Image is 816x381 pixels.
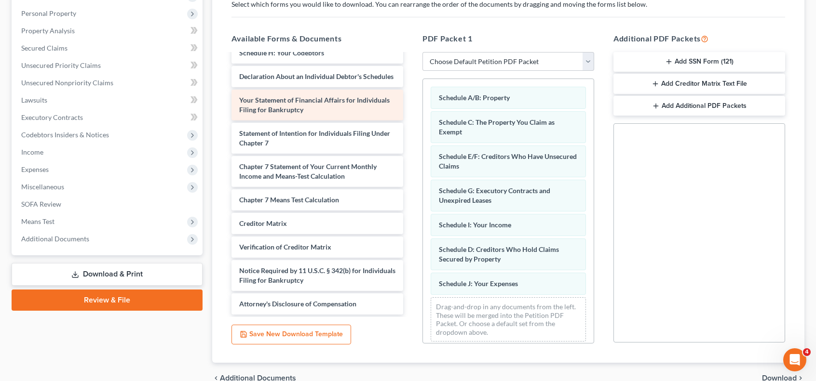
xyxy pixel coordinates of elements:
[21,217,54,225] span: Means Test
[21,61,101,69] span: Unsecured Priority Claims
[613,33,785,44] h5: Additional PDF Packets
[439,186,550,204] span: Schedule G: Executory Contracts and Unexpired Leases
[239,72,394,80] span: Declaration About an Individual Debtor's Schedules
[422,33,594,44] h5: PDF Packet 1
[21,113,83,121] span: Executory Contracts
[231,325,351,345] button: Save New Download Template
[14,22,203,39] a: Property Analysis
[613,52,785,72] button: Add SSN Form (121)
[439,118,555,136] span: Schedule C: The Property You Claim as Exempt
[439,279,518,288] span: Schedule J: Your Expenses
[14,92,203,109] a: Lawsuits
[21,79,113,87] span: Unsecured Nonpriority Claims
[21,26,75,35] span: Property Analysis
[431,297,586,342] div: Drag-and-drop in any documents from the left. These will be merged into the Petition PDF Packet. ...
[231,33,403,44] h5: Available Forms & Documents
[21,235,89,243] span: Additional Documents
[239,162,377,180] span: Chapter 7 Statement of Your Current Monthly Income and Means-Test Calculation
[21,96,47,104] span: Lawsuits
[21,200,61,208] span: SOFA Review
[21,148,43,156] span: Income
[21,9,76,17] span: Personal Property
[21,165,49,173] span: Expenses
[239,219,287,227] span: Creditor Matrix
[439,93,510,102] span: Schedule A/B: Property
[803,348,811,356] span: 4
[239,196,339,204] span: Chapter 7 Means Test Calculation
[14,39,203,57] a: Secured Claims
[21,44,68,52] span: Secured Claims
[239,243,331,251] span: Verification of Creditor Matrix
[239,96,390,114] span: Your Statement of Financial Affairs for Individuals Filing for Bankruptcy
[439,152,577,170] span: Schedule E/F: Creditors Who Have Unsecured Claims
[613,74,785,94] button: Add Creditor Matrix Text File
[14,57,203,74] a: Unsecured Priority Claims
[12,289,203,311] a: Review & File
[21,183,64,191] span: Miscellaneous
[14,109,203,126] a: Executory Contracts
[239,49,324,57] span: Schedule H: Your Codebtors
[14,74,203,92] a: Unsecured Nonpriority Claims
[613,96,785,116] button: Add Additional PDF Packets
[239,266,395,284] span: Notice Required by 11 U.S.C. § 342(b) for Individuals Filing for Bankruptcy
[439,221,511,229] span: Schedule I: Your Income
[12,263,203,286] a: Download & Print
[21,131,109,139] span: Codebtors Insiders & Notices
[14,196,203,213] a: SOFA Review
[783,348,806,371] iframe: Intercom live chat
[239,300,356,308] span: Attorney's Disclosure of Compensation
[439,245,559,263] span: Schedule D: Creditors Who Hold Claims Secured by Property
[239,129,390,147] span: Statement of Intention for Individuals Filing Under Chapter 7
